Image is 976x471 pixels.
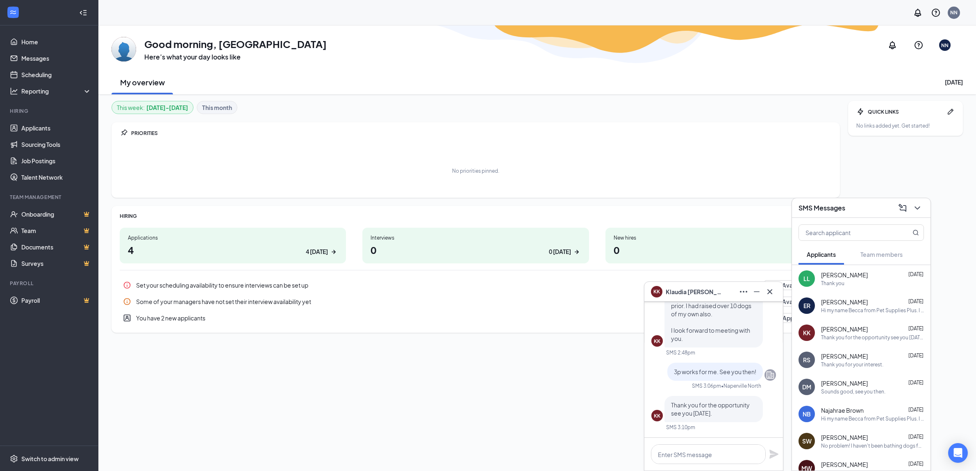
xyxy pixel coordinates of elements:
[948,443,968,463] div: Open Intercom Messenger
[752,287,762,297] svg: Minimize
[799,203,845,213] h3: SMS Messages
[614,243,824,257] h1: 0
[120,277,832,293] a: InfoSet your scheduling availability to ensure interviews can be set upAdd AvailabilityPin
[803,410,811,418] div: NB
[128,234,338,241] div: Applications
[821,406,864,414] span: Najahrae Brown
[144,37,327,51] h1: Good morning, [GEOGRAPHIC_DATA]
[21,455,79,463] div: Switch to admin view
[21,239,91,255] a: DocumentsCrown
[136,297,761,306] div: Some of your managers have not set their interview availability yet
[750,285,763,298] button: Minimize
[764,280,817,290] button: Add Availability
[821,334,924,341] div: Thank you for the opportunity see you [DATE].
[913,8,923,18] svg: Notifications
[21,87,92,95] div: Reporting
[945,78,963,86] div: [DATE]
[821,460,868,469] span: [PERSON_NAME]
[908,325,924,332] span: [DATE]
[908,461,924,467] span: [DATE]
[10,87,18,95] svg: Analysis
[868,108,943,115] div: QUICK LINKS
[21,66,91,83] a: Scheduling
[10,194,90,201] div: Team Management
[371,243,580,257] h1: 0
[666,349,695,356] div: SMS 2:48pm
[821,379,868,387] span: [PERSON_NAME]
[908,271,924,277] span: [DATE]
[120,277,832,293] div: Set your scheduling availability to ensure interviews can be set up
[573,248,581,256] svg: ArrowRight
[898,203,908,213] svg: ComposeMessage
[21,255,91,272] a: SurveysCrown
[21,120,91,136] a: Applicants
[123,314,131,322] svg: UserEntity
[821,307,924,314] div: Hi my name Becca from Pet Supplies Plus. I was looking at your application and was wondering if y...
[330,248,338,256] svg: ArrowRight
[821,442,924,449] div: No problem! I haven't been bathing dogs for a bit and just hope you could give me a chance and re...
[911,201,924,215] button: ChevronDown
[821,325,868,333] span: [PERSON_NAME]
[803,356,810,364] div: RS
[946,107,955,116] svg: Pen
[908,352,924,359] span: [DATE]
[144,53,327,62] h3: Here’s what your day looks like
[931,8,941,18] svg: QuestionInfo
[10,455,18,463] svg: Settings
[549,247,571,256] div: 0 [DATE]
[21,292,91,309] a: PayrollCrown
[120,310,832,326] div: You have 2 new applicants
[821,280,844,287] div: Thank you
[802,383,811,391] div: DM
[362,228,589,263] a: Interviews00 [DATE]ArrowRight
[136,281,760,289] div: Set your scheduling availability to ensure interviews can be set up
[802,437,812,445] div: SW
[821,433,868,441] span: [PERSON_NAME]
[120,310,832,326] a: UserEntityYou have 2 new applicantsReview New ApplicantsPin
[10,280,90,287] div: Payroll
[306,247,328,256] div: 4 [DATE]
[674,368,756,375] span: 3p works for me. See you then!
[120,293,832,310] a: InfoSome of your managers have not set their interview availability yetSet AvailabilityPin
[912,203,922,213] svg: ChevronDown
[908,407,924,413] span: [DATE]
[765,370,775,380] svg: Company
[821,352,868,360] span: [PERSON_NAME]
[763,285,776,298] button: Cross
[111,37,136,62] img: Naperville North
[21,136,91,153] a: Sourcing Tools
[821,388,885,395] div: Sounds good, see you then.
[737,285,750,298] button: Ellipses
[803,329,810,337] div: KK
[803,274,810,283] div: LL
[120,77,165,87] h2: My overview
[799,225,896,240] input: Search applicant
[21,222,91,239] a: TeamCrown
[908,380,924,386] span: [DATE]
[671,401,750,417] span: Thank you for the opportunity see you [DATE].
[120,293,832,310] div: Some of your managers have not set their interview availability yet
[860,251,903,258] span: Team members
[123,281,131,289] svg: Info
[887,40,897,50] svg: Notifications
[721,382,761,389] span: • Naperville North
[908,434,924,440] span: [DATE]
[202,103,232,112] b: This month
[666,287,723,296] span: Klaudia [PERSON_NAME]
[692,382,721,389] div: SMS 3:06pm
[914,40,924,50] svg: QuestionInfo
[821,271,868,279] span: [PERSON_NAME]
[807,251,836,258] span: Applicants
[21,50,91,66] a: Messages
[21,206,91,222] a: OnboardingCrown
[136,314,737,322] div: You have 2 new applicants
[371,234,580,241] div: Interviews
[654,412,660,419] div: KK
[654,338,660,345] div: KK
[821,298,868,306] span: [PERSON_NAME]
[120,129,128,137] svg: Pin
[803,302,810,310] div: ER
[79,9,87,17] svg: Collapse
[10,107,90,114] div: Hiring
[856,122,955,129] div: No links added yet. Get started!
